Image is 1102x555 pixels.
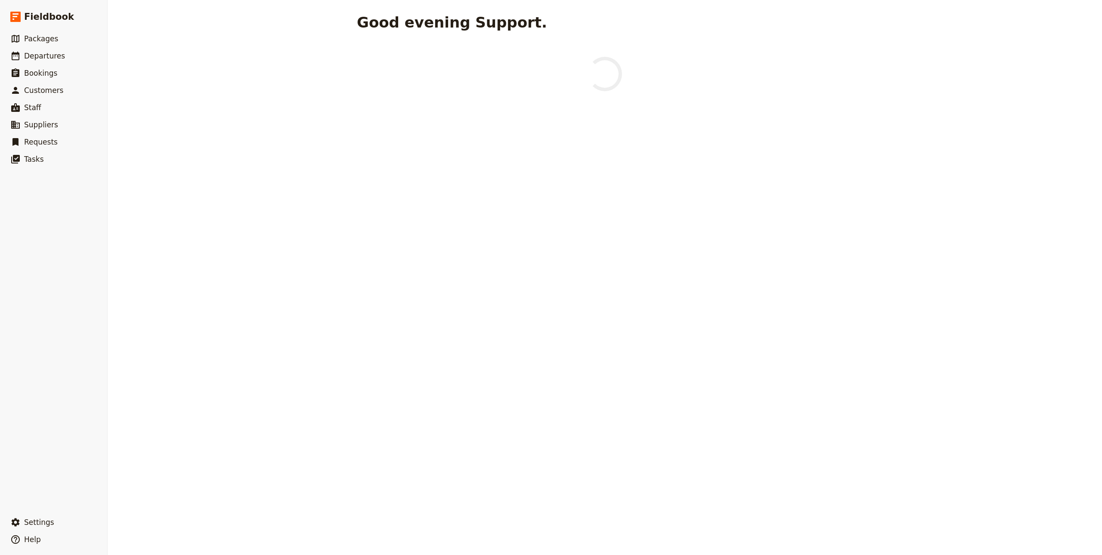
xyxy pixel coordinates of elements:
span: Tasks [24,155,44,163]
span: Departures [24,52,65,60]
span: Suppliers [24,120,58,129]
span: Packages [24,34,58,43]
span: Customers [24,86,63,95]
span: Bookings [24,69,57,77]
span: Fieldbook [24,10,74,23]
h1: Good evening Support. [357,14,547,31]
span: Staff [24,103,41,112]
span: Requests [24,138,58,146]
span: Settings [24,518,54,527]
span: Help [24,535,41,544]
